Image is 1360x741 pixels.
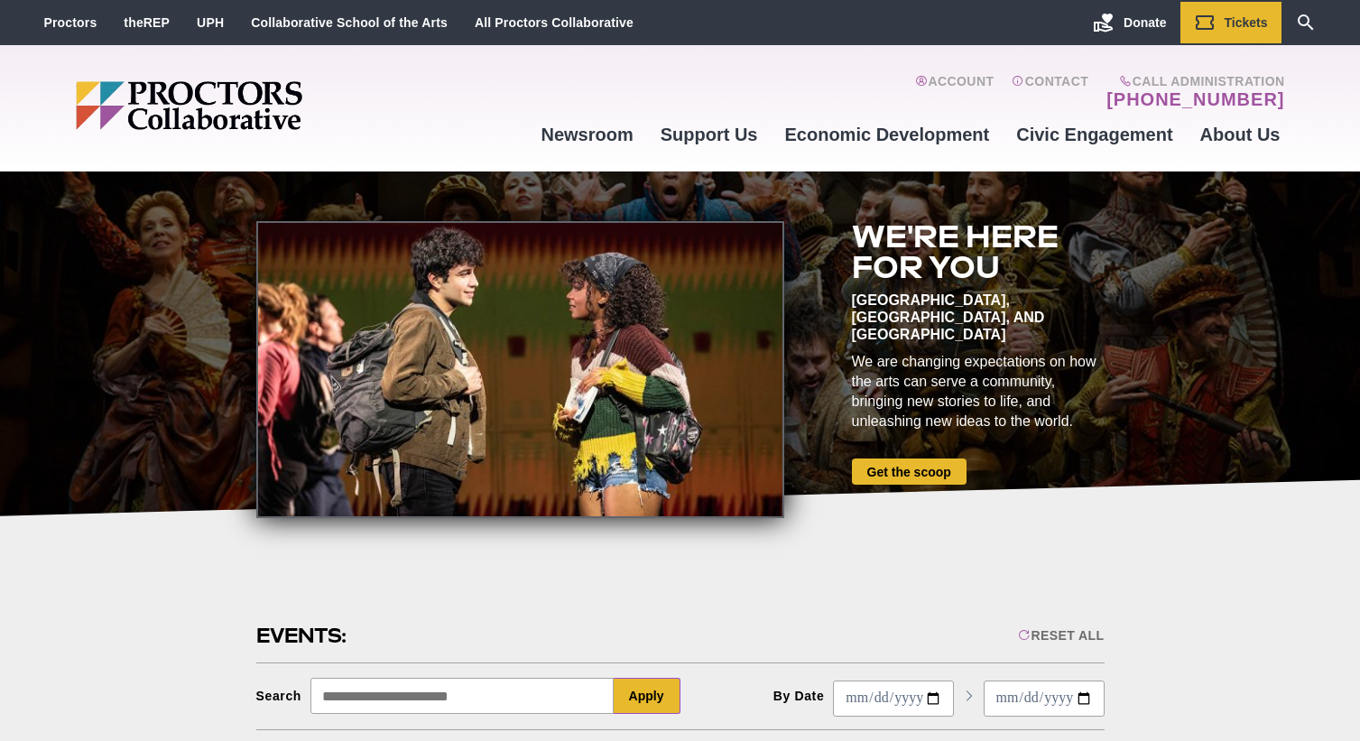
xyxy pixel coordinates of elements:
[76,81,441,130] img: Proctors logo
[1101,74,1284,88] span: Call Administration
[1079,2,1180,43] a: Donate
[44,15,97,30] a: Proctors
[773,689,825,703] div: By Date
[197,15,224,30] a: UPH
[1180,2,1281,43] a: Tickets
[1106,88,1284,110] a: [PHONE_NUMBER]
[852,458,967,485] a: Get the scoop
[614,678,680,714] button: Apply
[852,352,1105,431] div: We are changing expectations on how the arts can serve a community, bringing new stories to life,...
[852,292,1105,343] div: [GEOGRAPHIC_DATA], [GEOGRAPHIC_DATA], and [GEOGRAPHIC_DATA]
[1018,628,1104,643] div: Reset All
[1012,74,1088,110] a: Contact
[124,15,170,30] a: theREP
[772,110,1004,159] a: Economic Development
[251,15,448,30] a: Collaborative School of the Arts
[527,110,646,159] a: Newsroom
[852,221,1105,283] h2: We're here for you
[256,622,349,650] h2: Events:
[1124,15,1166,30] span: Donate
[647,110,772,159] a: Support Us
[1281,2,1330,43] a: Search
[256,689,302,703] div: Search
[1003,110,1186,159] a: Civic Engagement
[475,15,634,30] a: All Proctors Collaborative
[1225,15,1268,30] span: Tickets
[1187,110,1294,159] a: About Us
[915,74,994,110] a: Account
